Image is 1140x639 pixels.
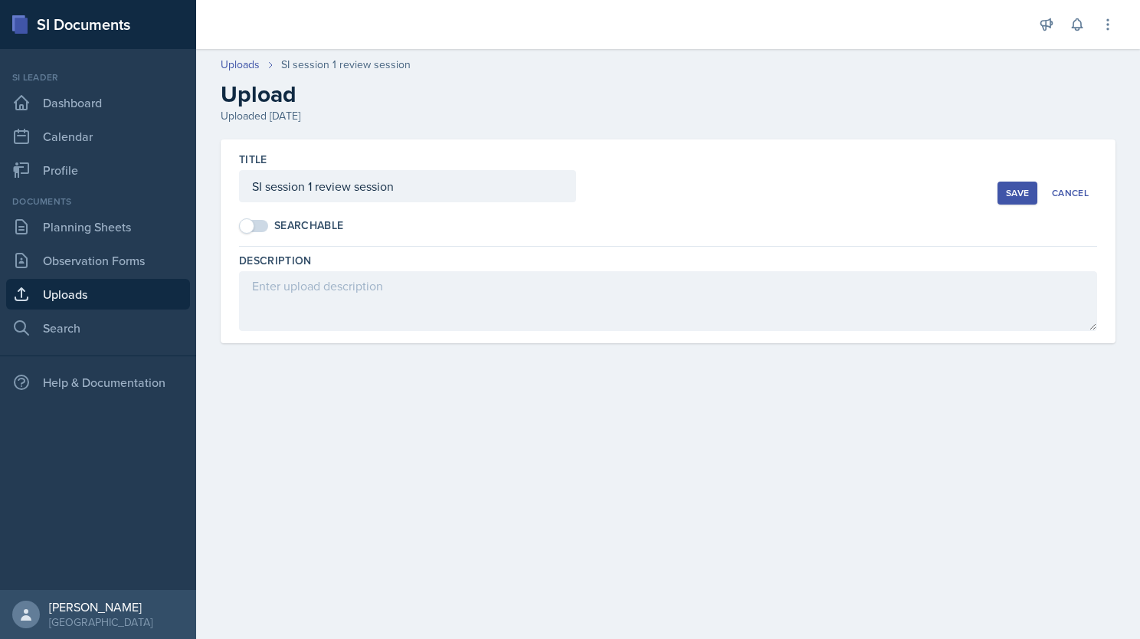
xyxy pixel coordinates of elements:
div: Searchable [274,218,344,234]
a: Uploads [221,57,260,73]
a: Dashboard [6,87,190,118]
a: Search [6,313,190,343]
a: Profile [6,155,190,185]
button: Save [997,182,1037,205]
div: Save [1006,187,1029,199]
a: Uploads [6,279,190,310]
a: Planning Sheets [6,211,190,242]
div: Si leader [6,70,190,84]
div: Cancel [1052,187,1089,199]
div: Documents [6,195,190,208]
a: Calendar [6,121,190,152]
button: Cancel [1043,182,1097,205]
label: Title [239,152,267,167]
div: Help & Documentation [6,367,190,398]
h2: Upload [221,80,1115,108]
div: Uploaded [DATE] [221,108,1115,124]
label: Description [239,253,312,268]
div: [GEOGRAPHIC_DATA] [49,614,152,630]
a: Observation Forms [6,245,190,276]
input: Enter title [239,170,576,202]
div: [PERSON_NAME] [49,599,152,614]
div: SI session 1 review session [281,57,411,73]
